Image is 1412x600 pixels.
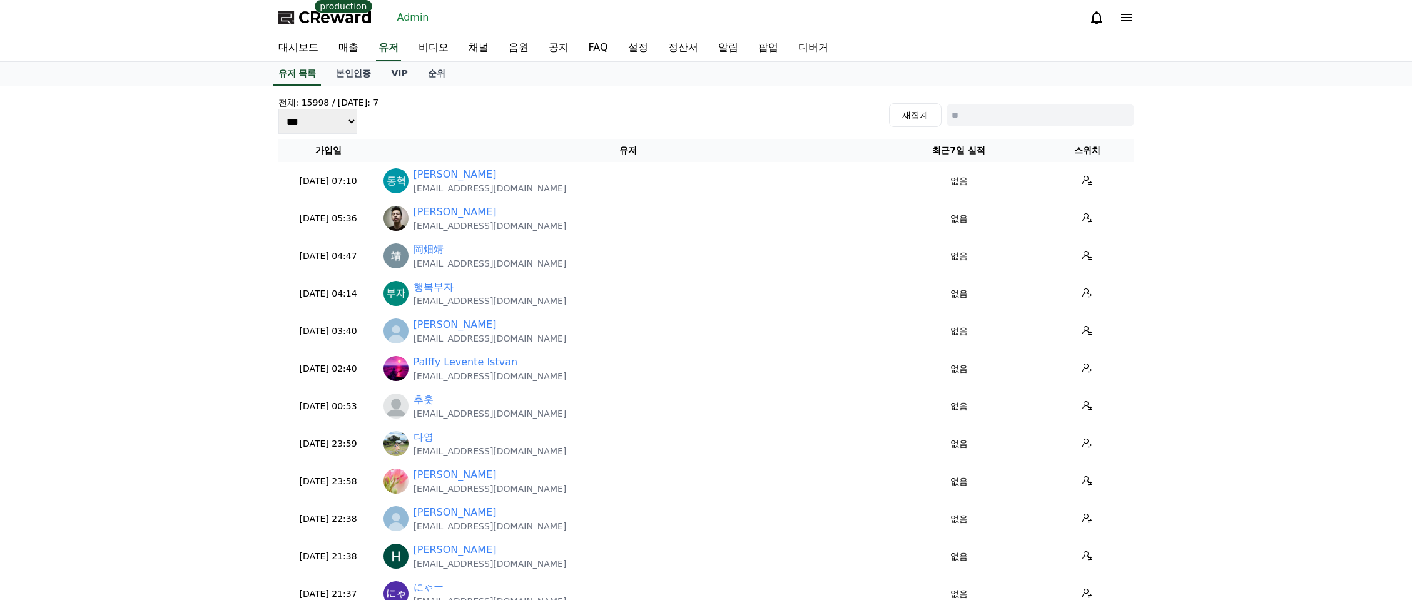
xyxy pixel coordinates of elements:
[283,400,373,413] p: [DATE] 00:53
[414,167,497,182] a: [PERSON_NAME]
[499,35,539,61] a: 음원
[392,8,434,28] a: Admin
[414,392,434,407] a: 후훗
[161,397,240,428] a: Settings
[383,356,409,381] img: https://lh3.googleusercontent.com/a/ACg8ocJmc1ScJ-7n15LyATFkr5h5UXP7k-aXCX4aalh6S3kf3BYN9F9q=s96-c
[414,542,497,557] a: [PERSON_NAME]
[383,469,409,494] img: https://lh3.googleusercontent.com/a/ACg8ocKztk9lizS5uxcPWaYYfvyjHPoc7-d2GJP3p2sbDGq-NGUujXtY=s96-c
[381,62,417,86] a: VIP
[414,370,567,382] p: [EMAIL_ADDRESS][DOMAIN_NAME]
[414,332,567,345] p: [EMAIL_ADDRESS][DOMAIN_NAME]
[383,168,409,193] img: https://lh3.googleusercontent.com/a/ACg8ocKTHXWQkjl7UPvuy4--_MpNiVg-uMGO2NNjD7utR1FaFbY4Bw=s96-c
[883,475,1035,488] p: 없음
[889,103,942,127] button: 재집계
[328,35,368,61] a: 매출
[414,205,497,220] a: [PERSON_NAME]
[383,318,409,343] img: http://img1.kakaocdn.net/thumb/R640x640.q70/?fname=http://t1.kakaocdn.net/account_images/default_...
[283,437,373,450] p: [DATE] 23:59
[298,8,372,28] span: CReward
[283,512,373,526] p: [DATE] 22:38
[414,430,434,445] a: 다영
[278,8,372,28] a: CReward
[414,467,497,482] a: [PERSON_NAME]
[83,397,161,428] a: Messages
[283,175,373,188] p: [DATE] 07:10
[283,550,373,563] p: [DATE] 21:38
[383,206,409,231] img: https://lh3.googleusercontent.com/a/ACg8ocKEAY-61QLINKeJ8Yl428aOkom-E3BOqzuzr7LPZE1z7DifpY3Q=s96-c
[883,550,1035,563] p: 없음
[104,416,141,426] span: Messages
[32,415,54,425] span: Home
[4,397,83,428] a: Home
[378,139,878,162] th: 유저
[414,317,497,332] a: [PERSON_NAME]
[883,250,1035,263] p: 없음
[283,475,373,488] p: [DATE] 23:58
[383,243,409,268] img: https://lh3.googleusercontent.com/a/ACg8ocKGNFByNweTpne40Tjcx4qusyoI05f_gDJJl_q5pkjiqECR5w=s96-c
[883,512,1035,526] p: 없음
[883,362,1035,375] p: 없음
[414,557,567,570] p: [EMAIL_ADDRESS][DOMAIN_NAME]
[883,287,1035,300] p: 없음
[283,287,373,300] p: [DATE] 04:14
[579,35,618,61] a: FAQ
[376,35,401,61] a: 유저
[414,445,567,457] p: [EMAIL_ADDRESS][DOMAIN_NAME]
[459,35,499,61] a: 채널
[383,544,409,569] img: https://lh3.googleusercontent.com/a/ACg8ocJjDVDtjL-lgVPX8vw6GkHth_XA65evCk3-LX_wITmldDgPvA=s96-c
[414,505,497,520] a: [PERSON_NAME]
[414,355,518,370] a: Palffy Levente Istvan
[708,35,748,61] a: 알림
[883,175,1035,188] p: 없음
[326,62,381,86] a: 본인인증
[414,482,567,495] p: [EMAIL_ADDRESS][DOMAIN_NAME]
[418,62,455,86] a: 순위
[278,96,379,109] h4: 전체: 15998 / [DATE]: 7
[383,431,409,456] img: http://k.kakaocdn.net/dn/cP1A0q/btsPFfm9yyO/zd5OtPpWY3muQandY0MK51/img_640x640.jpg
[268,35,328,61] a: 대시보드
[383,281,409,306] img: https://lh3.googleusercontent.com/a/ACg8ocIwG4lZDt74OvZJB-FdhcRf9cTbyjynuV6vXFcuZb5kwjwP7w=s96-c
[414,257,567,270] p: [EMAIL_ADDRESS][DOMAIN_NAME]
[414,407,567,420] p: [EMAIL_ADDRESS][DOMAIN_NAME]
[409,35,459,61] a: 비디오
[273,62,322,86] a: 유저 목록
[414,220,567,232] p: [EMAIL_ADDRESS][DOMAIN_NAME]
[283,325,373,338] p: [DATE] 03:40
[788,35,838,61] a: 디버거
[883,437,1035,450] p: 없음
[539,35,579,61] a: 공지
[883,212,1035,225] p: 없음
[883,325,1035,338] p: 없음
[383,394,409,419] img: profile_blank.webp
[414,242,444,257] a: 岡畑靖
[383,506,409,531] img: http://img1.kakaocdn.net/thumb/R640x640.q70/?fname=http://t1.kakaocdn.net/account_images/default_...
[618,35,658,61] a: 설정
[283,212,373,225] p: [DATE] 05:36
[414,280,454,295] a: 행복부자
[748,35,788,61] a: 팝업
[414,295,567,307] p: [EMAIL_ADDRESS][DOMAIN_NAME]
[414,580,444,595] a: にゃー
[278,139,378,162] th: 가입일
[185,415,216,425] span: Settings
[414,520,567,532] p: [EMAIL_ADDRESS][DOMAIN_NAME]
[658,35,708,61] a: 정산서
[283,362,373,375] p: [DATE] 02:40
[883,400,1035,413] p: 없음
[283,250,373,263] p: [DATE] 04:47
[878,139,1040,162] th: 최근7일 실적
[414,182,567,195] p: [EMAIL_ADDRESS][DOMAIN_NAME]
[1040,139,1134,162] th: 스위치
